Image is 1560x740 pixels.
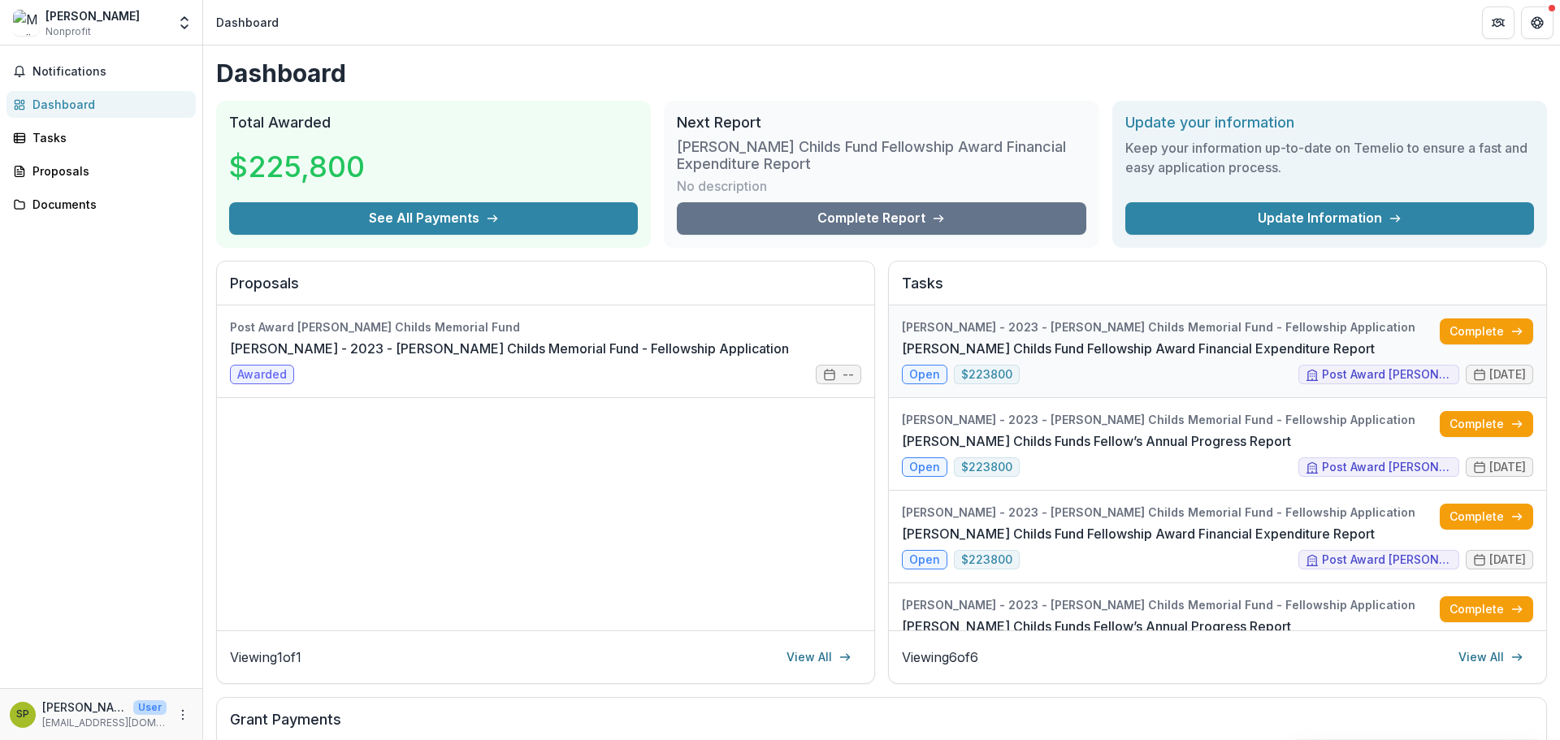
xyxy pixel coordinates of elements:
[902,431,1291,451] a: [PERSON_NAME] Childs Funds Fellow’s Annual Progress Report
[173,705,193,725] button: More
[902,617,1291,636] a: [PERSON_NAME] Childs Funds Fellow’s Annual Progress Report
[230,647,301,667] p: Viewing 1 of 1
[1125,138,1534,177] h3: Keep your information up-to-date on Temelio to ensure a fast and easy application process.
[6,91,196,118] a: Dashboard
[133,700,167,715] p: User
[230,275,861,305] h2: Proposals
[32,162,183,180] div: Proposals
[6,158,196,184] a: Proposals
[1482,6,1514,39] button: Partners
[1440,318,1533,344] a: Complete
[677,202,1085,235] a: Complete Report
[42,699,127,716] p: [PERSON_NAME]
[229,114,638,132] h2: Total Awarded
[210,11,285,34] nav: breadcrumb
[45,24,91,39] span: Nonprofit
[230,339,789,358] a: [PERSON_NAME] - 2023 - [PERSON_NAME] Childs Memorial Fund - Fellowship Application
[1125,114,1534,132] h2: Update your information
[32,196,183,213] div: Documents
[777,644,861,670] a: View All
[45,7,140,24] div: [PERSON_NAME]
[677,114,1085,132] h2: Next Report
[1440,596,1533,622] a: Complete
[32,65,189,79] span: Notifications
[32,129,183,146] div: Tasks
[216,14,279,31] div: Dashboard
[32,96,183,113] div: Dashboard
[902,275,1533,305] h2: Tasks
[1521,6,1553,39] button: Get Help
[229,145,365,188] h3: $225,800
[1440,504,1533,530] a: Complete
[13,10,39,36] img: Marija Nadjsombati
[6,124,196,151] a: Tasks
[42,716,167,730] p: [EMAIL_ADDRESS][DOMAIN_NAME][US_STATE]
[6,191,196,218] a: Documents
[6,58,196,84] button: Notifications
[216,58,1547,88] h1: Dashboard
[902,339,1375,358] a: [PERSON_NAME] Childs Fund Fellowship Award Financial Expenditure Report
[229,202,638,235] button: See All Payments
[1440,411,1533,437] a: Complete
[173,6,196,39] button: Open entity switcher
[1449,644,1533,670] a: View All
[902,524,1375,543] a: [PERSON_NAME] Childs Fund Fellowship Award Financial Expenditure Report
[677,138,1085,173] h3: [PERSON_NAME] Childs Fund Fellowship Award Financial Expenditure Report
[677,176,767,196] p: No description
[1125,202,1534,235] a: Update Information
[902,647,978,667] p: Viewing 6 of 6
[16,709,29,720] div: Sally Petersen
